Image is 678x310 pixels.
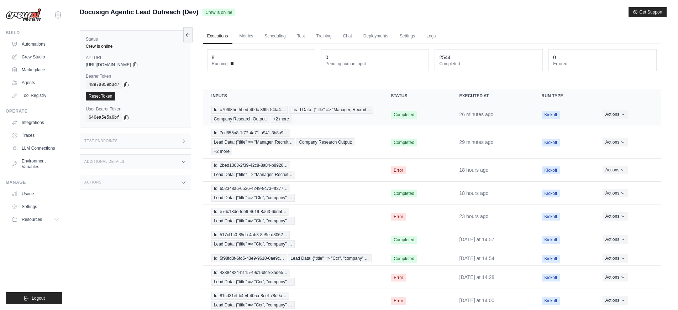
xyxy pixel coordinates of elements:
a: Chat [339,29,356,44]
a: View execution details for Id [211,269,374,286]
span: Kickoff [542,190,560,197]
th: Executed at [451,89,533,103]
h3: Actions [84,180,101,185]
span: Completed [391,139,417,146]
time: August 20, 2025 at 15:45 CDT [459,139,494,145]
span: +2 more [271,115,291,123]
button: Actions for execution [603,110,628,119]
a: Integrations [9,117,62,128]
a: Automations [9,38,62,50]
a: Environment Variables [9,155,62,172]
span: Id: e76c18de-fde9-4619-8a63-6bd5f… [211,208,289,216]
a: View execution details for Id [211,254,374,262]
div: 8 [212,54,215,61]
div: Build [6,30,62,36]
div: 2544 [439,54,450,61]
a: View execution details for Id [211,185,374,202]
a: Tool Registry [9,90,62,101]
span: Completed [391,255,417,263]
a: View execution details for Id [211,231,374,248]
button: Logout [6,292,62,304]
h3: Test Endpoints [84,139,118,143]
span: Company Research Output: [211,115,269,123]
dt: Pending human input [326,61,425,67]
span: Lead Data: {"title" => "Ccr", "company" … [211,278,295,286]
a: Usage [9,188,62,200]
span: Id: 2bed1303-2f39-42c8-8a84-b8920… [211,161,290,169]
div: Crew is online [86,43,185,49]
time: August 19, 2025 at 14:57 CDT [459,237,495,242]
button: Actions for execution [603,189,628,197]
span: +2 more [211,148,232,155]
dt: Completed [439,61,538,67]
label: User Bearer Token [86,106,185,112]
span: Id: 517cf1c0-85cb-4ab3-8e9e-d8062… [211,231,290,239]
a: View execution details for Id [211,161,374,179]
code: 48e7a059b3d7 [86,81,122,89]
a: Deployments [359,29,393,44]
button: Actions for execution [603,273,628,281]
code: 640ea5e5a6bf [86,113,122,122]
time: August 20, 2025 at 15:47 CDT [459,112,494,117]
span: Lead Data: {"title" => "Cfo", "company" … [211,217,295,225]
th: Status [382,89,451,103]
button: Get Support [629,7,667,17]
span: Logout [32,295,45,301]
img: Logo [6,8,41,22]
a: View execution details for Id [211,106,374,123]
span: Lead Data: {"title" => "Ccr", "company" … [288,254,371,262]
h3: Additional Details [84,160,124,164]
div: Manage [6,180,62,185]
time: August 19, 2025 at 14:00 CDT [459,298,495,303]
span: Id: 81cd31ef-b4e4-405a-8eef-78d9a… [211,292,289,300]
div: Operate [6,108,62,114]
span: Completed [391,111,417,119]
button: Resources [9,214,62,225]
button: Actions for execution [603,138,628,146]
iframe: Chat Widget [642,276,678,310]
span: Resources [22,217,42,222]
span: Lead Data: {"title" => "Cfo", "company" … [211,194,295,202]
a: View execution details for Id [211,129,374,155]
time: August 19, 2025 at 14:28 CDT [459,274,495,280]
a: Test [293,29,309,44]
a: Reset Token [86,92,115,100]
span: Kickoff [542,213,560,221]
time: August 19, 2025 at 17:29 CDT [459,213,489,219]
span: Error [391,274,406,281]
button: Actions for execution [603,166,628,174]
span: Lead Data: {"title" => "Cfo", "company" … [211,240,295,248]
a: View execution details for Id [211,208,374,225]
label: Status [86,36,185,42]
span: Lead Data: {"title" => "Ccr", "company" … [211,301,295,309]
a: Metrics [235,29,258,44]
a: Training [312,29,336,44]
label: API URL [86,55,185,61]
span: Crew is online [203,9,235,16]
a: Executions [203,29,232,44]
span: Lead Data: {"title" => "Manager, Recruit… [211,171,295,179]
th: Run Type [533,89,594,103]
button: Actions for execution [603,235,628,244]
span: Id: 5f98fd3f-6fd5-43e9-9610-0ae9c… [211,254,287,262]
button: Actions for execution [603,212,628,221]
label: Bearer Token [86,73,185,79]
time: August 19, 2025 at 14:54 CDT [459,255,495,261]
span: Completed [391,236,417,244]
span: Company Research Output: [296,138,354,146]
button: Actions for execution [603,254,628,263]
span: Error [391,166,406,174]
a: Settings [9,201,62,212]
a: Scheduling [260,29,290,44]
span: Lead Data: {"title" => "Manager, Recruit… [211,138,295,146]
a: Crew Studio [9,51,62,63]
time: August 19, 2025 at 22:00 CDT [459,190,489,196]
span: Kickoff [542,236,560,244]
span: Id: 7cd855a8-1f77-4a71-a941-3b8a9… [211,129,290,137]
th: Inputs [203,89,382,103]
span: Id: c706f85e-5bed-400c-86f5-54fa4… [211,106,288,114]
span: Lead Data: {"title" => "Manager, Recruit… [289,106,373,114]
a: Logs [422,29,440,44]
a: LLM Connections [9,143,62,154]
